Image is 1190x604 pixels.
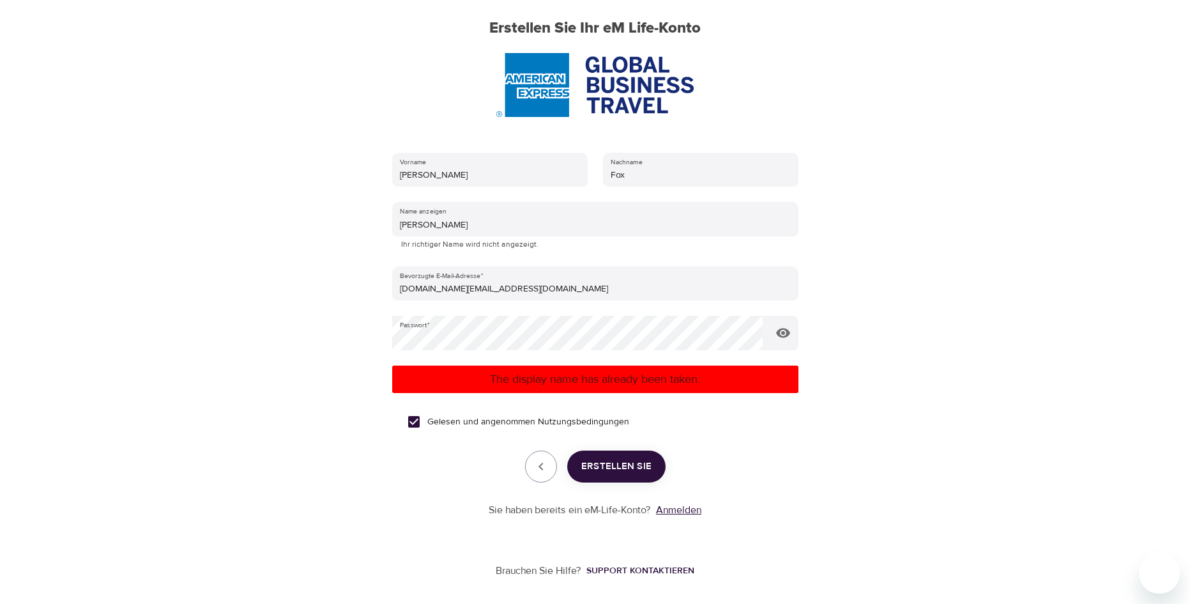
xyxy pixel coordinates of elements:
[397,371,793,388] p: The display name has already been taken.
[581,564,694,577] a: Support kontaktieren
[401,238,790,251] p: Ihr richtiger Name wird nicht angezeigt.
[427,415,629,429] span: Gelesen und angenommen
[581,458,652,475] span: Erstellen Sie
[586,564,694,577] div: Support kontaktieren
[656,504,701,516] a: Anmelden
[1139,553,1180,594] iframe: Schaltfläche zum Öffnen des Messaging-Fensters
[496,564,581,578] p: Brauchen Sie Hilfe?
[496,53,693,117] img: AmEx%20GBT%20logo.png
[567,451,666,483] button: Erstellen Sie
[489,503,651,518] p: Sie haben bereits ein eM-Life-Konto?
[538,415,629,429] a: Nutzungsbedingungen
[372,19,819,38] h2: Erstellen Sie Ihr eM Life-Konto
